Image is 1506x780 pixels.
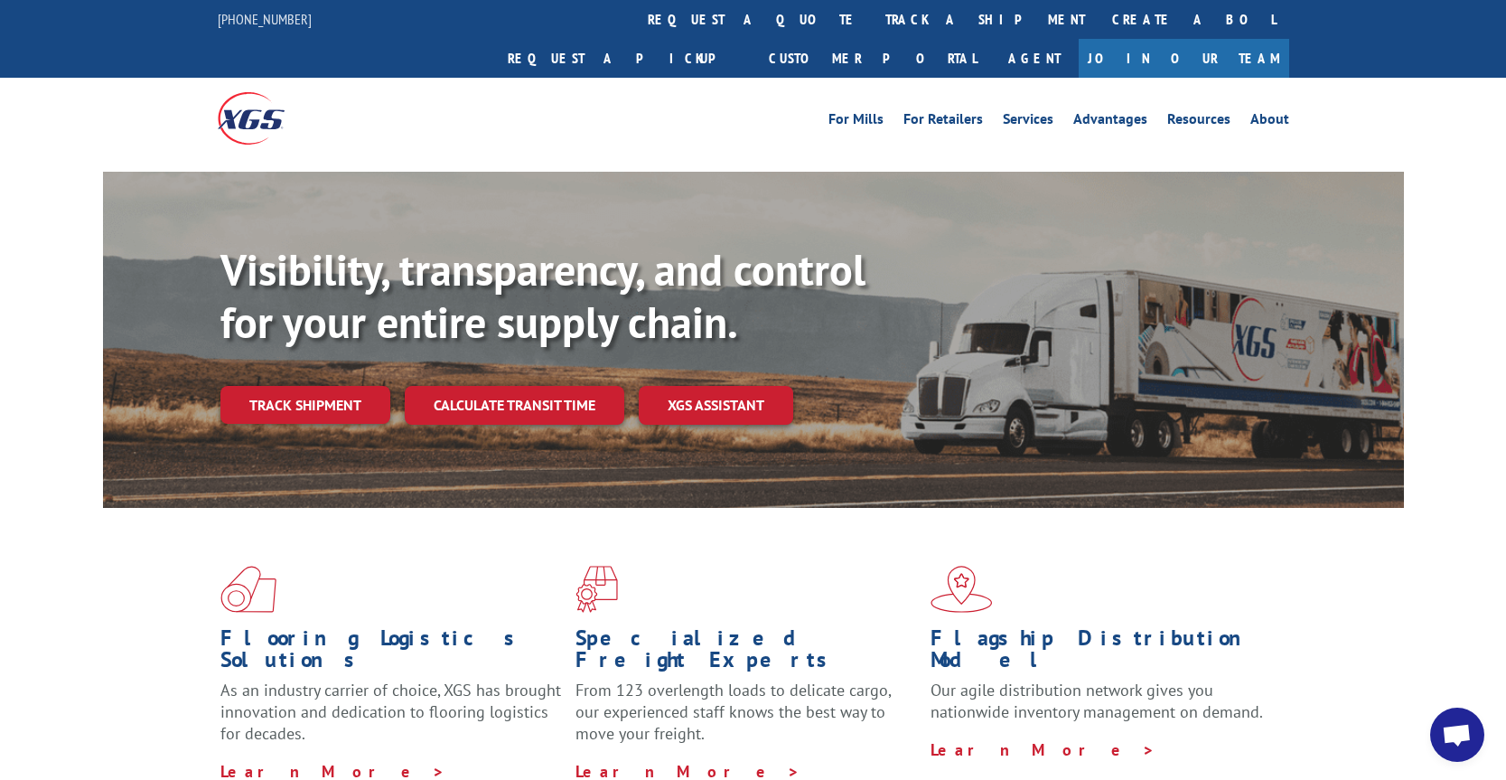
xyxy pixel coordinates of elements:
[931,739,1155,760] a: Learn More >
[931,680,1263,722] span: Our agile distribution network gives you nationwide inventory management on demand.
[828,112,884,132] a: For Mills
[990,39,1079,78] a: Agent
[1079,39,1289,78] a: Join Our Team
[1430,708,1484,762] a: Open chat
[903,112,983,132] a: For Retailers
[1073,112,1147,132] a: Advantages
[494,39,755,78] a: Request a pickup
[575,627,917,680] h1: Specialized Freight Experts
[1250,112,1289,132] a: About
[1003,112,1053,132] a: Services
[220,680,561,744] span: As an industry carrier of choice, XGS has brought innovation and dedication to flooring logistics...
[639,386,793,425] a: XGS ASSISTANT
[220,386,390,424] a: Track shipment
[220,241,865,350] b: Visibility, transparency, and control for your entire supply chain.
[575,680,917,760] p: From 123 overlength loads to delicate cargo, our experienced staff knows the best way to move you...
[405,386,624,425] a: Calculate transit time
[1167,112,1230,132] a: Resources
[931,566,993,613] img: xgs-icon-flagship-distribution-model-red
[755,39,990,78] a: Customer Portal
[218,10,312,28] a: [PHONE_NUMBER]
[575,566,618,613] img: xgs-icon-focused-on-flooring-red
[220,627,562,680] h1: Flooring Logistics Solutions
[931,627,1272,680] h1: Flagship Distribution Model
[220,566,276,613] img: xgs-icon-total-supply-chain-intelligence-red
